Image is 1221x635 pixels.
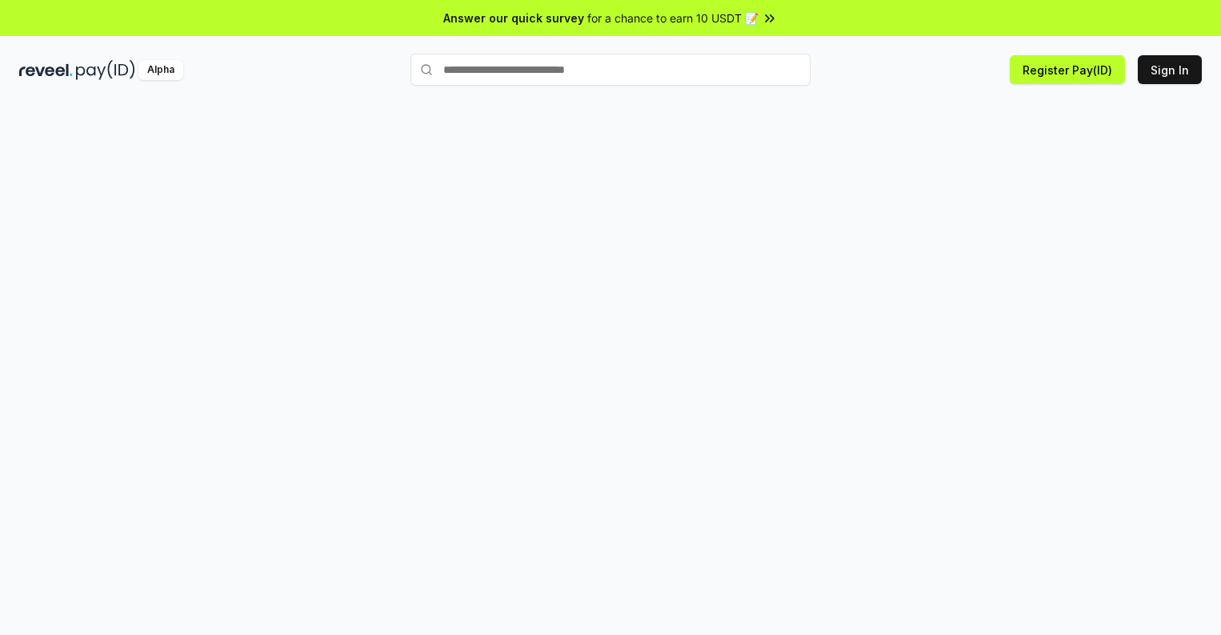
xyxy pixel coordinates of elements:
[19,60,73,80] img: reveel_dark
[76,60,135,80] img: pay_id
[1138,55,1202,84] button: Sign In
[1010,55,1125,84] button: Register Pay(ID)
[443,10,584,26] span: Answer our quick survey
[587,10,759,26] span: for a chance to earn 10 USDT 📝
[138,60,183,80] div: Alpha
